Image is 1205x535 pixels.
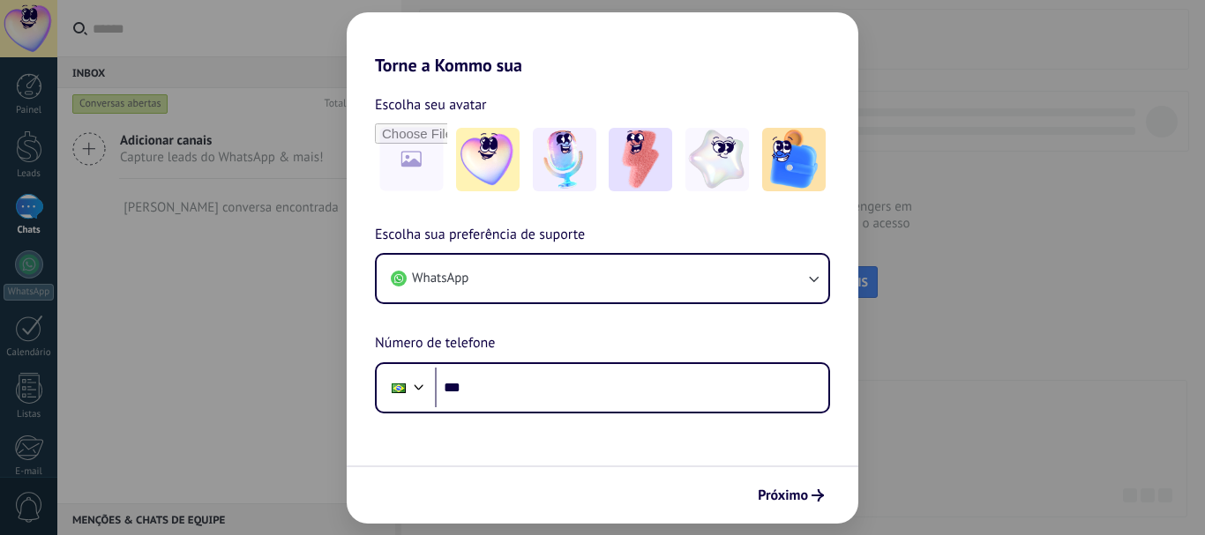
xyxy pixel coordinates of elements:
img: -4.jpeg [685,128,749,191]
img: -5.jpeg [762,128,826,191]
span: WhatsApp [412,270,468,287]
span: Próximo [758,489,808,502]
span: Escolha seu avatar [375,93,487,116]
img: -1.jpeg [456,128,520,191]
span: Número de telefone [375,332,495,355]
div: Brazil: + 55 [382,369,415,406]
button: Próximo [750,480,832,510]
img: -2.jpeg [533,128,596,191]
img: -3.jpeg [609,128,672,191]
span: Escolha sua preferência de suporte [375,224,585,247]
button: WhatsApp [377,255,828,302]
h2: Torne a Kommo sua [347,12,858,76]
